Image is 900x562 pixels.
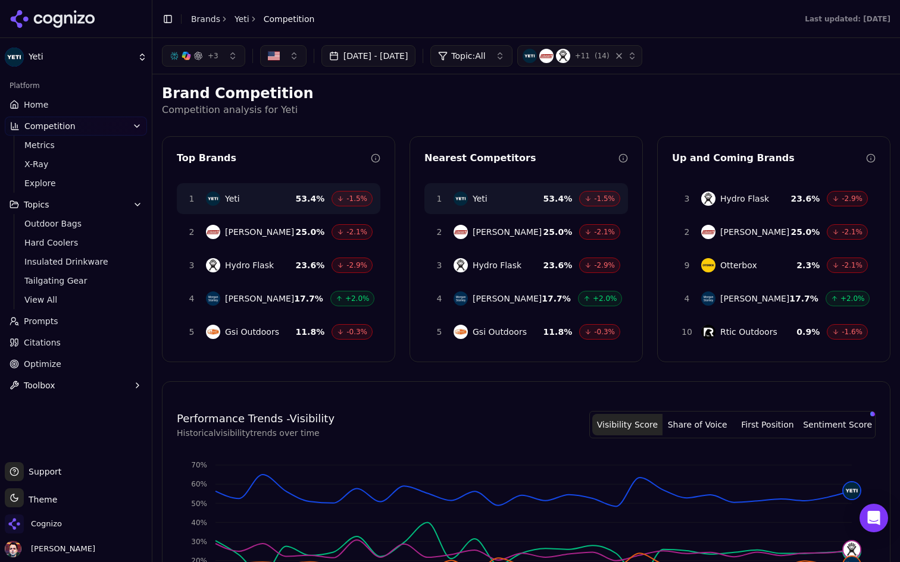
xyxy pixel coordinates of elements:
img: Hydro Flask [454,258,468,272]
span: [PERSON_NAME] [225,226,294,238]
img: hydro flask [843,541,860,558]
span: [PERSON_NAME] [720,226,789,238]
a: Yeti [235,13,249,25]
span: 3 [680,193,694,205]
img: Stanley [206,291,220,306]
img: yeti [843,482,860,499]
span: [PERSON_NAME] [473,293,542,304]
img: Hydro Flask [206,258,220,272]
span: 23.6 % [543,259,573,271]
span: -2.1% [346,227,367,237]
span: 1 [432,193,446,205]
span: 4 [185,293,199,304]
span: 17.7 % [789,293,818,304]
img: Coleman [454,225,468,239]
img: Coleman [539,49,554,63]
img: Yeti [454,191,468,206]
a: Hard Coolers [20,234,133,251]
span: -0.3% [346,327,367,337]
span: [PERSON_NAME] [720,293,789,304]
span: 23.6 % [791,193,820,205]
img: Gsi Outdoors [454,325,468,339]
img: Rtic Outdoors [701,325,715,339]
button: Share of Voice [662,414,733,435]
a: Outdoor Bags [20,215,133,232]
span: 10 [680,326,694,338]
span: 25.0 % [296,226,325,238]
span: -2.9% [594,260,615,270]
span: Hard Coolers [24,237,128,249]
span: Yeti [29,52,133,62]
img: Cognizo [5,514,24,533]
tspan: 60% [191,480,207,488]
span: Hydro Flask [473,259,521,271]
span: Metrics [24,139,128,151]
span: 23.6 % [296,259,325,271]
span: 11.8 % [543,326,573,338]
span: Topics [24,199,49,211]
span: [PERSON_NAME] [26,544,95,554]
span: 4 [680,293,694,304]
span: 25.0 % [791,226,820,238]
span: Explore [24,177,128,189]
span: Gsi Outdoors [473,326,527,338]
img: US [268,50,280,62]
span: Tailgating Gear [24,275,128,287]
span: 5 [432,326,446,338]
span: Home [24,99,48,111]
span: Yeti [473,193,487,205]
span: Gsi Outdoors [225,326,279,338]
button: Open organization switcher [5,514,62,533]
a: Optimize [5,354,147,373]
tspan: 50% [191,500,207,508]
span: Outdoor Bags [24,218,128,230]
a: Tailgating Gear [20,272,133,289]
span: Toolbox [24,379,55,391]
button: Open user button [5,541,95,557]
span: Hydro Flask [720,193,769,205]
span: Citations [24,337,61,348]
span: -2.9% [842,194,862,203]
span: 53.4 % [543,193,573,205]
span: -1.6% [842,327,862,337]
span: 25.0 % [543,226,573,238]
span: Rtic Outdoors [720,326,777,338]
button: [DATE] - [DATE] [321,45,416,67]
img: Stanley [701,291,715,306]
span: 2 [185,226,199,238]
h4: Performance Trends - Visibility [177,410,335,427]
img: Hydro Flask [556,49,570,63]
span: 17.7 % [294,293,323,304]
button: Competition [5,117,147,136]
span: 3 [185,259,199,271]
span: Otterbox [720,259,757,271]
span: -1.5% [346,194,367,203]
span: +2.0% [593,294,617,303]
span: Insulated Drinkware [24,256,128,268]
div: Top Brands [177,151,371,165]
tspan: 40% [191,519,207,527]
a: Metrics [20,137,133,153]
span: Support [24,466,61,478]
span: 2 [680,226,694,238]
img: Otterbox [701,258,715,272]
span: 11.8 % [296,326,325,338]
span: Theme [24,495,57,504]
span: Prompts [24,315,58,327]
div: Nearest Competitors [424,151,618,165]
span: Optimize [24,358,61,370]
span: + 11 [575,51,590,61]
span: +2.0% [840,294,865,303]
span: 1 [185,193,199,205]
span: 2.3 % [796,259,820,271]
div: Last updated: [DATE] [805,14,890,24]
span: Topic: All [451,50,485,62]
span: 9 [680,259,694,271]
img: Yeti [5,48,24,67]
span: 3 [432,259,446,271]
img: Deniz Ozcan [5,541,21,557]
a: Explore [20,175,133,191]
span: [PERSON_NAME] [473,226,542,238]
a: Insulated Drinkware [20,253,133,270]
nav: breadcrumb [191,13,314,25]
